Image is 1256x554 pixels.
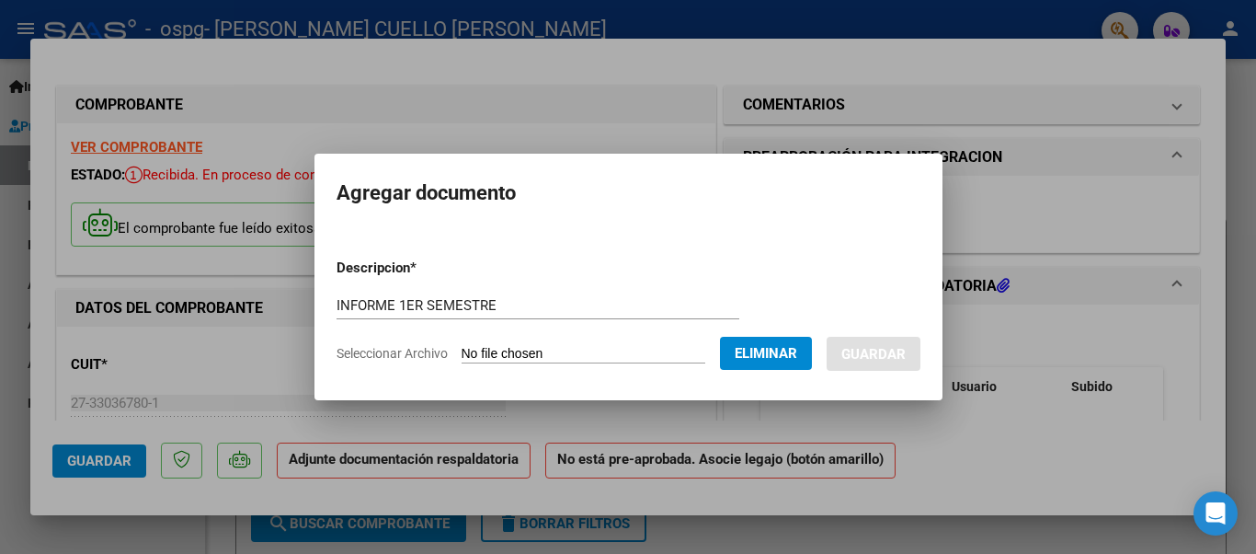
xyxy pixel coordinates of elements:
p: Descripcion [337,258,512,279]
span: Seleccionar Archivo [337,346,448,361]
span: Guardar [841,346,906,363]
div: Open Intercom Messenger [1193,491,1238,536]
button: Eliminar [720,337,812,370]
span: Eliminar [735,345,797,362]
button: Guardar [827,337,920,371]
h2: Agregar documento [337,176,920,211]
